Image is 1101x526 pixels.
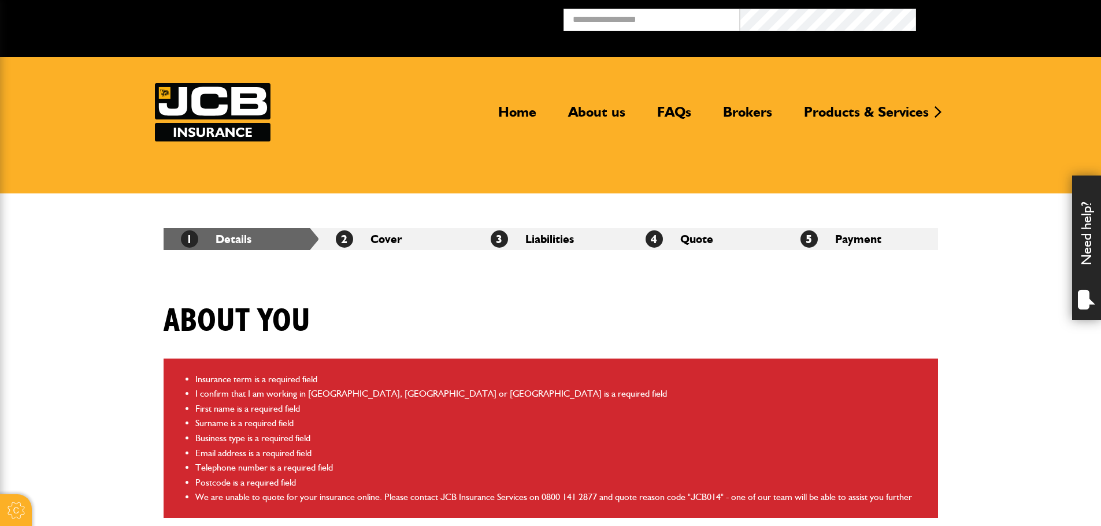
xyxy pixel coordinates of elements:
span: 1 [181,230,198,248]
li: Surname is a required field [195,416,929,431]
li: Postcode is a required field [195,475,929,490]
li: Business type is a required field [195,431,929,446]
span: 3 [491,230,508,248]
li: Quote [628,228,783,250]
li: We are unable to quote for your insurance online. Please contact JCB Insurance Services on 0800 1... [195,490,929,505]
h1: About you [164,302,310,341]
li: Cover [318,228,473,250]
img: JCB Insurance Services logo [155,83,270,141]
a: Brokers [714,103,781,130]
li: Liabilities [473,228,628,250]
span: 5 [800,230,818,248]
li: I confirm that I am working in [GEOGRAPHIC_DATA], [GEOGRAPHIC_DATA] or [GEOGRAPHIC_DATA] is a req... [195,386,929,401]
button: Broker Login [916,9,1092,27]
div: Need help? [1072,176,1101,320]
a: About us [559,103,634,130]
a: JCB Insurance Services [155,83,270,141]
span: 2 [336,230,353,248]
a: Home [490,103,545,130]
span: 4 [646,230,663,248]
li: Payment [783,228,938,250]
a: Products & Services [795,103,937,130]
li: Telephone number is a required field [195,460,929,475]
a: FAQs [648,103,700,130]
li: Details [164,228,318,250]
li: First name is a required field [195,401,929,416]
li: Email address is a required field [195,446,929,461]
li: Insurance term is a required field [195,372,929,387]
